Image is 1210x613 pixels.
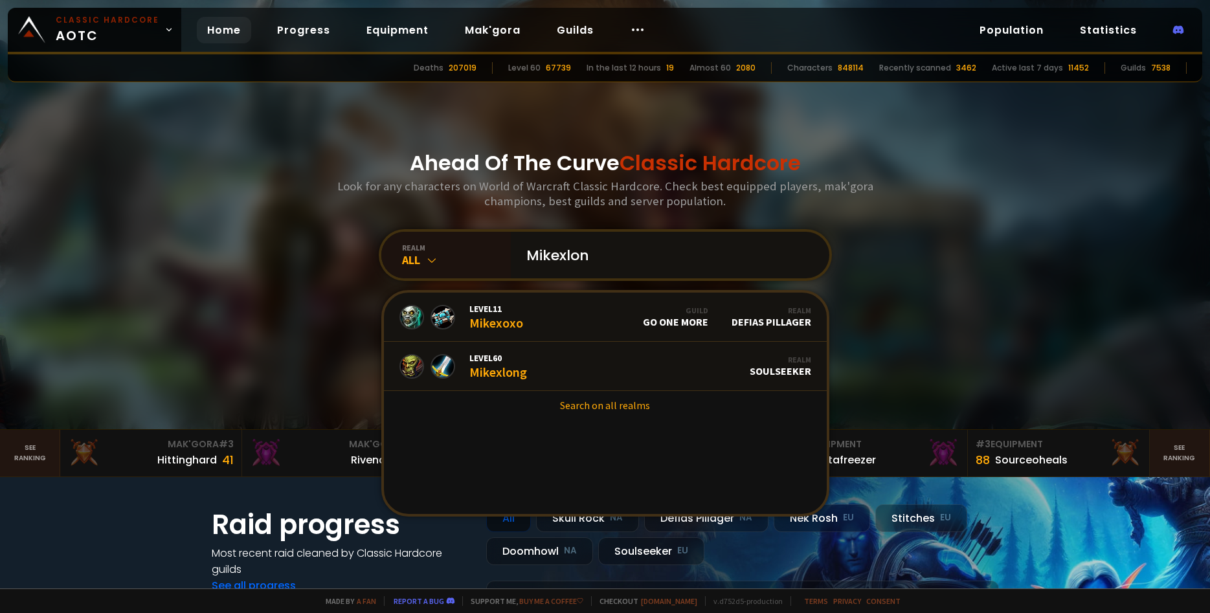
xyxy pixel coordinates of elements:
[732,306,811,315] div: Realm
[546,17,604,43] a: Guilds
[956,62,976,74] div: 3462
[462,596,583,606] span: Support me,
[643,306,708,315] div: Guild
[212,504,471,545] h1: Raid progress
[318,596,376,606] span: Made by
[620,148,801,177] span: Classic Hardcore
[1068,62,1089,74] div: 11452
[976,438,1141,451] div: Equipment
[992,62,1063,74] div: Active last 7 days
[587,62,661,74] div: In the last 12 hours
[976,438,991,451] span: # 3
[357,596,376,606] a: a fan
[774,504,870,532] div: Nek'Rosh
[536,504,639,532] div: Skull Rock
[610,511,623,524] small: NA
[689,62,731,74] div: Almost 60
[814,452,876,468] div: Notafreezer
[750,355,811,364] div: Realm
[519,596,583,606] a: Buy me a coffee
[508,62,541,74] div: Level 60
[833,596,861,606] a: Privacy
[591,596,697,606] span: Checkout
[866,596,901,606] a: Consent
[1070,17,1147,43] a: Statistics
[250,438,415,451] div: Mak'Gora
[519,232,814,278] input: Search a character...
[546,62,571,74] div: 67739
[1121,62,1146,74] div: Guilds
[838,62,864,74] div: 848114
[666,62,674,74] div: 19
[732,306,811,328] div: Defias Pillager
[197,17,251,43] a: Home
[394,596,444,606] a: Report a bug
[212,545,471,577] h4: Most recent raid cleaned by Classic Hardcore guilds
[736,62,756,74] div: 2080
[402,252,511,267] div: All
[402,243,511,252] div: realm
[454,17,531,43] a: Mak'gora
[384,293,827,342] a: Level11MikexoxoGuildGo One MoreRealmDefias Pillager
[641,596,697,606] a: [DOMAIN_NAME]
[486,504,531,532] div: All
[875,504,967,532] div: Stitches
[384,391,827,419] a: Search on all realms
[976,451,990,469] div: 88
[414,62,443,74] div: Deaths
[879,62,951,74] div: Recently scanned
[644,504,768,532] div: Defias Pillager
[219,438,234,451] span: # 3
[643,306,708,328] div: Go One More
[1151,62,1171,74] div: 7538
[469,352,527,364] span: Level 60
[157,452,217,468] div: Hittinghard
[940,511,951,524] small: EU
[222,451,234,469] div: 41
[410,148,801,179] h1: Ahead Of The Curve
[705,596,783,606] span: v. d752d5 - production
[356,17,439,43] a: Equipment
[739,511,752,524] small: NA
[794,438,959,451] div: Equipment
[56,14,159,26] small: Classic Hardcore
[351,452,392,468] div: Rivench
[564,544,577,557] small: NA
[469,303,523,315] span: Level 11
[469,352,527,380] div: Mikexlong
[787,62,833,74] div: Characters
[332,179,879,208] h3: Look for any characters on World of Warcraft Classic Hardcore. Check best equipped players, mak'g...
[486,537,593,565] div: Doomhowl
[750,355,811,377] div: Soulseeker
[469,303,523,331] div: Mikexoxo
[787,430,968,476] a: #2Equipment88Notafreezer
[843,511,854,524] small: EU
[242,430,423,476] a: Mak'Gora#2Rivench100
[56,14,159,45] span: AOTC
[8,8,181,52] a: Classic HardcoreAOTC
[969,17,1054,43] a: Population
[68,438,233,451] div: Mak'Gora
[60,430,241,476] a: Mak'Gora#3Hittinghard41
[449,62,476,74] div: 207019
[968,430,1149,476] a: #3Equipment88Sourceoheals
[598,537,704,565] div: Soulseeker
[1150,430,1210,476] a: Seeranking
[384,342,827,391] a: Level60MikexlongRealmSoulseeker
[267,17,341,43] a: Progress
[995,452,1068,468] div: Sourceoheals
[804,596,828,606] a: Terms
[212,578,296,593] a: See all progress
[677,544,688,557] small: EU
